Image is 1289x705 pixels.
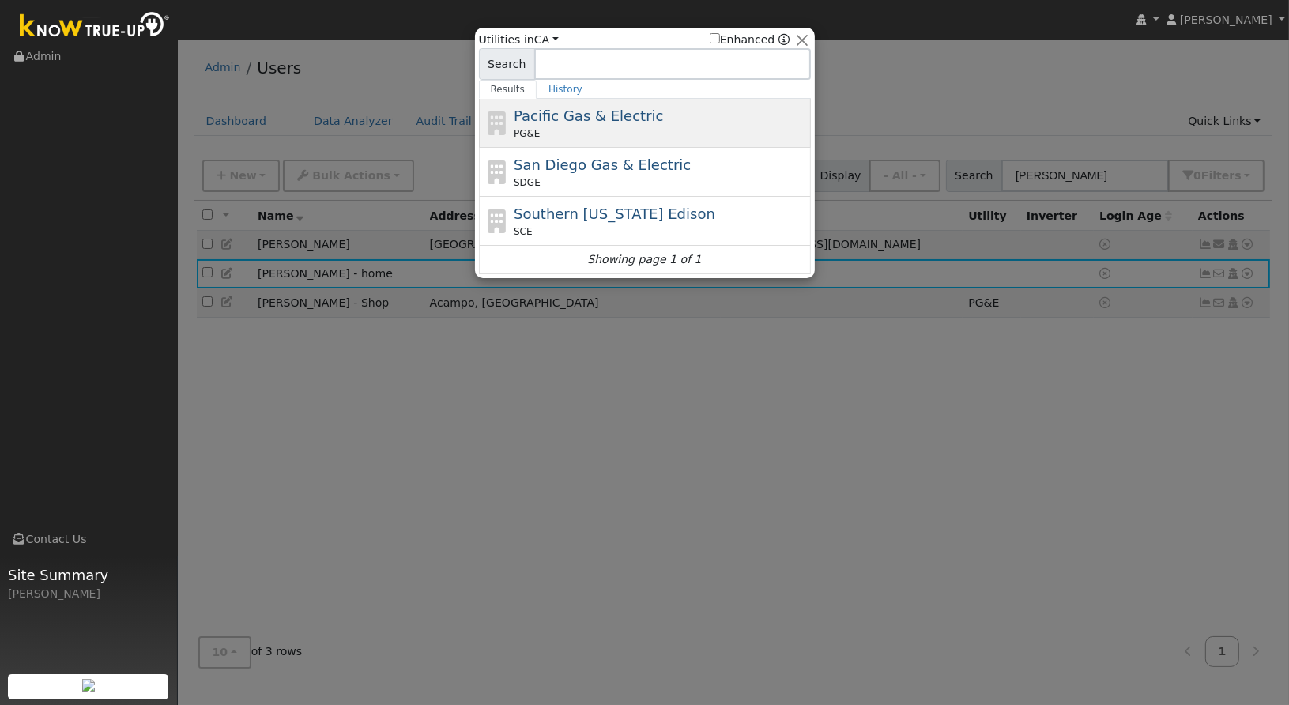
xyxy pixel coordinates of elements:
span: Utilities in [479,32,559,48]
a: CA [534,33,559,46]
span: PG&E [514,126,540,141]
input: Enhanced [710,33,720,43]
a: History [537,80,594,99]
label: Enhanced [710,32,775,48]
div: [PERSON_NAME] [8,586,169,602]
span: SDGE [514,175,541,190]
a: Results [479,80,537,99]
span: SCE [514,224,533,239]
span: Pacific Gas & Electric [514,107,663,124]
span: [PERSON_NAME] [1180,13,1272,26]
img: Know True-Up [12,9,178,44]
span: Southern [US_STATE] Edison [514,205,715,222]
span: Show enhanced providers [710,32,790,48]
i: Showing page 1 of 1 [587,251,701,268]
span: Search [479,48,535,80]
span: San Diego Gas & Electric [514,156,691,173]
img: retrieve [82,679,95,692]
a: Enhanced Providers [778,33,790,46]
span: Site Summary [8,564,169,586]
